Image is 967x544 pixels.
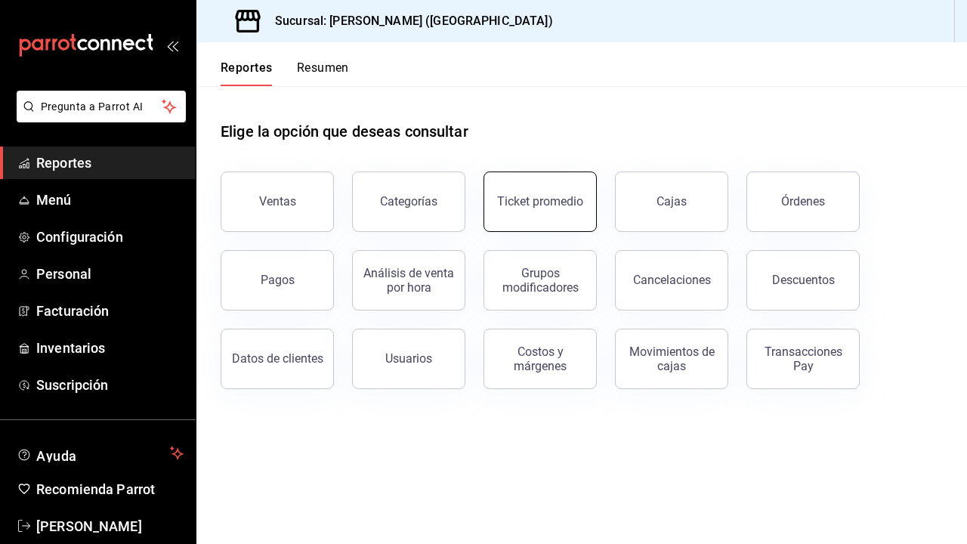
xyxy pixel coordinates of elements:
[261,273,295,287] div: Pagos
[36,444,164,462] span: Ayuda
[781,194,825,209] div: Órdenes
[615,329,728,389] button: Movimientos de cajas
[633,273,711,287] div: Cancelaciones
[221,120,468,143] h1: Elige la opción que deseas consultar
[221,329,334,389] button: Datos de clientes
[746,329,860,389] button: Transacciones Pay
[756,345,850,373] div: Transacciones Pay
[11,110,186,125] a: Pregunta a Parrot AI
[385,351,432,366] div: Usuarios
[263,12,553,30] h3: Sucursal: [PERSON_NAME] ([GEOGRAPHIC_DATA])
[362,266,456,295] div: Análisis de venta por hora
[36,190,184,210] span: Menú
[352,172,465,232] button: Categorías
[352,250,465,311] button: Análisis de venta por hora
[221,172,334,232] button: Ventas
[483,172,597,232] button: Ticket promedio
[483,329,597,389] button: Costos y márgenes
[615,172,728,232] button: Cajas
[746,172,860,232] button: Órdenes
[380,194,437,209] div: Categorías
[221,60,273,86] button: Reportes
[625,345,718,373] div: Movimientos de cajas
[772,273,835,287] div: Descuentos
[36,153,184,173] span: Reportes
[497,194,583,209] div: Ticket promedio
[221,250,334,311] button: Pagos
[297,60,349,86] button: Resumen
[657,194,687,209] div: Cajas
[41,99,162,115] span: Pregunta a Parrot AI
[36,301,184,321] span: Facturación
[259,194,296,209] div: Ventas
[493,266,587,295] div: Grupos modificadores
[36,516,184,536] span: [PERSON_NAME]
[36,338,184,358] span: Inventarios
[232,351,323,366] div: Datos de clientes
[36,375,184,395] span: Suscripción
[17,91,186,122] button: Pregunta a Parrot AI
[352,329,465,389] button: Usuarios
[483,250,597,311] button: Grupos modificadores
[221,60,349,86] div: navigation tabs
[36,227,184,247] span: Configuración
[493,345,587,373] div: Costos y márgenes
[36,479,184,499] span: Recomienda Parrot
[746,250,860,311] button: Descuentos
[615,250,728,311] button: Cancelaciones
[166,39,178,51] button: open_drawer_menu
[36,264,184,284] span: Personal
